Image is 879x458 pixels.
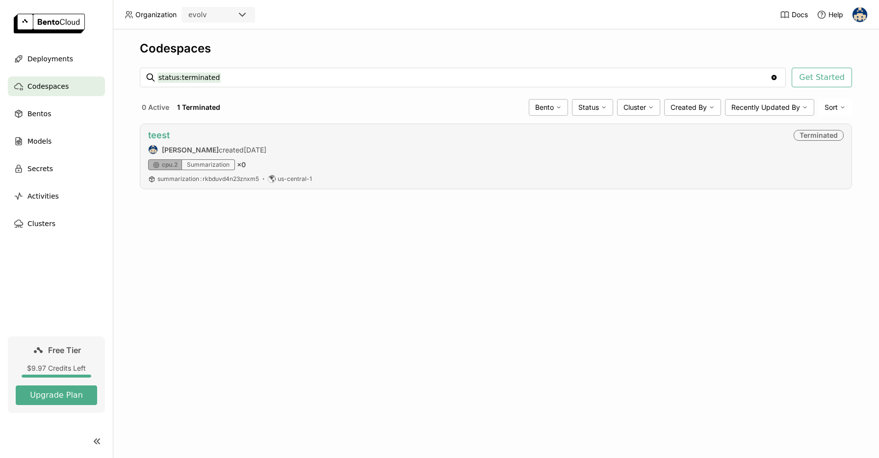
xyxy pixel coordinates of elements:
[853,7,867,22] img: Oscar Rahnama
[572,99,613,116] div: Status
[578,103,599,112] span: Status
[188,10,207,20] div: evolv
[140,101,171,114] button: 0 Active
[237,160,246,169] span: × 0
[794,130,844,141] div: Terminated
[818,99,852,116] div: Sort
[529,99,568,116] div: Bento
[27,135,52,147] span: Models
[770,74,778,81] svg: Clear value
[828,10,843,19] span: Help
[825,103,838,112] span: Sort
[792,68,852,87] button: Get Started
[162,146,219,154] strong: [PERSON_NAME]
[8,131,105,151] a: Models
[162,161,178,169] span: cpu.2
[148,130,170,140] a: teest
[140,41,852,56] div: Codespaces
[664,99,721,116] div: Created By
[8,49,105,69] a: Deployments
[48,345,81,355] span: Free Tier
[8,186,105,206] a: Activities
[157,175,259,182] span: summarization rkbduvd4n23znxm5
[27,108,51,120] span: Bentos
[244,146,266,154] span: [DATE]
[16,385,97,405] button: Upgrade Plan
[27,190,59,202] span: Activities
[817,10,843,20] div: Help
[16,364,97,373] div: $9.97 Credits Left
[617,99,660,116] div: Cluster
[731,103,800,112] span: Recently Updated By
[8,336,105,413] a: Free Tier$9.97 Credits LeftUpgrade Plan
[175,101,222,114] button: 1 Terminated
[135,10,177,19] span: Organization
[671,103,707,112] span: Created By
[8,76,105,96] a: Codespaces
[148,145,266,154] div: created
[278,175,312,183] span: us-central-1
[792,10,808,19] span: Docs
[200,175,202,182] span: :
[8,104,105,124] a: Bentos
[14,14,85,33] img: logo
[27,80,69,92] span: Codespaces
[182,159,235,170] div: Summarization
[208,10,209,20] input: Selected evolv.
[623,103,646,112] span: Cluster
[8,214,105,233] a: Clusters
[8,159,105,178] a: Secrets
[149,145,157,154] img: Oscar Rahnama
[27,218,55,229] span: Clusters
[157,175,259,183] a: summarization:rkbduvd4n23znxm5
[535,103,554,112] span: Bento
[725,99,814,116] div: Recently Updated By
[27,53,73,65] span: Deployments
[27,163,53,175] span: Secrets
[780,10,808,20] a: Docs
[157,70,770,85] input: Search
